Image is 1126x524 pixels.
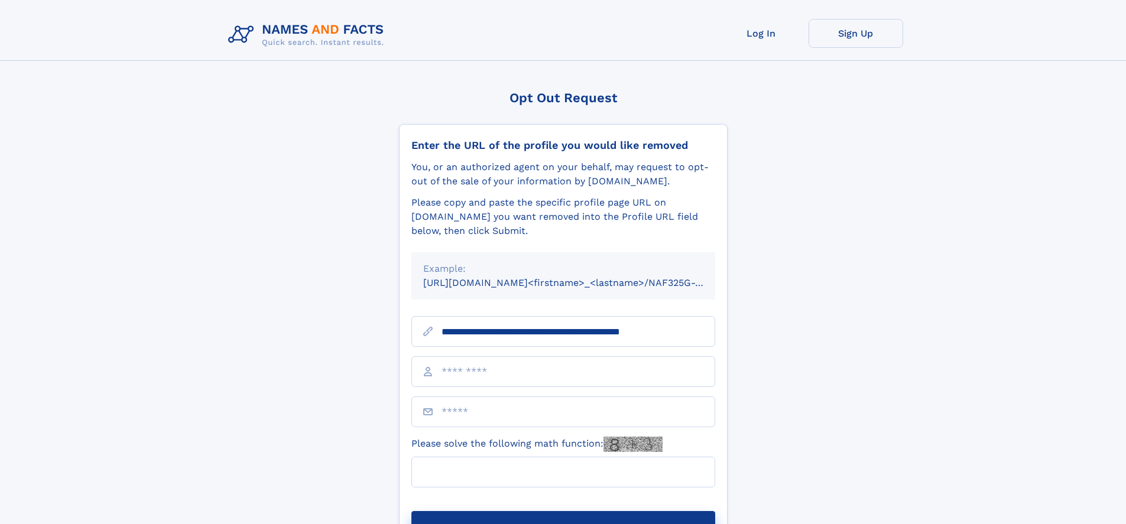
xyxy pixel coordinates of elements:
div: Enter the URL of the profile you would like removed [411,139,715,152]
div: Opt Out Request [399,90,728,105]
div: Please copy and paste the specific profile page URL on [DOMAIN_NAME] you want removed into the Pr... [411,196,715,238]
small: [URL][DOMAIN_NAME]<firstname>_<lastname>/NAF325G-xxxxxxxx [423,277,738,288]
div: Example: [423,262,703,276]
img: Logo Names and Facts [223,19,394,51]
div: You, or an authorized agent on your behalf, may request to opt-out of the sale of your informatio... [411,160,715,188]
a: Sign Up [809,19,903,48]
label: Please solve the following math function: [411,437,663,452]
a: Log In [714,19,809,48]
